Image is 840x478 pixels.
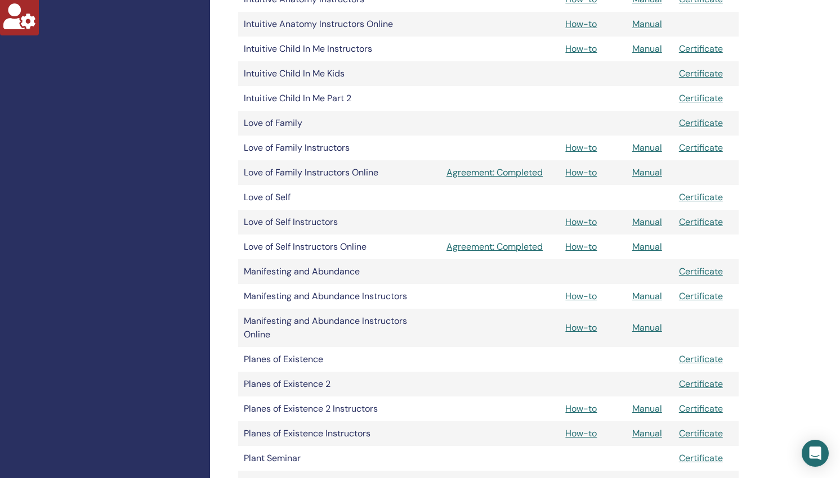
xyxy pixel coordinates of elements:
[238,421,441,446] td: Planes of Existence Instructors
[679,92,723,104] a: Certificate
[238,446,441,471] td: Plant Seminar
[238,372,441,396] td: Planes of Existence 2
[679,117,723,129] a: Certificate
[632,166,662,178] a: Manual
[679,452,723,464] a: Certificate
[238,347,441,372] td: Planes of Existence
[679,378,723,390] a: Certificate
[238,185,441,210] td: Love of Self
[238,61,441,86] td: Intuitive Child In Me Kids
[565,166,597,178] a: How-to
[632,403,662,414] a: Manual
[632,241,662,252] a: Manual
[238,210,441,235] td: Love of Self Instructors
[679,216,723,228] a: Certificate
[565,142,597,154] a: How-to
[679,265,723,277] a: Certificate
[565,403,597,414] a: How-to
[565,18,597,30] a: How-to
[565,43,597,55] a: How-to
[238,309,441,347] td: Manifesting and Abundance Instructors Online
[565,427,597,439] a: How-to
[238,396,441,421] td: Planes of Existence 2 Instructors
[632,290,662,302] a: Manual
[632,216,662,228] a: Manual
[446,166,554,179] a: Agreement: Completed
[679,427,723,439] a: Certificate
[238,160,441,185] td: Love of Family Instructors Online
[802,440,829,467] div: Open Intercom Messenger
[632,18,662,30] a: Manual
[679,403,723,414] a: Certificate
[238,12,441,37] td: Intuitive Anatomy Instructors Online
[565,216,597,228] a: How-to
[679,191,723,203] a: Certificate
[238,37,441,61] td: Intuitive Child In Me Instructors
[632,427,662,439] a: Manual
[446,240,554,254] a: Agreement: Completed
[679,353,723,365] a: Certificate
[679,43,723,55] a: Certificate
[565,241,597,252] a: How-to
[565,322,597,333] a: How-to
[679,67,723,79] a: Certificate
[679,142,723,154] a: Certificate
[238,259,441,284] td: Manifesting and Abundance
[632,142,662,154] a: Manual
[632,322,662,333] a: Manual
[632,43,662,55] a: Manual
[238,86,441,111] td: Intuitive Child In Me Part 2
[565,290,597,302] a: How-to
[238,136,441,160] td: Love of Family Instructors
[238,111,441,136] td: Love of Family
[238,284,441,309] td: Manifesting and Abundance Instructors
[238,235,441,259] td: Love of Self Instructors Online
[679,290,723,302] a: Certificate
